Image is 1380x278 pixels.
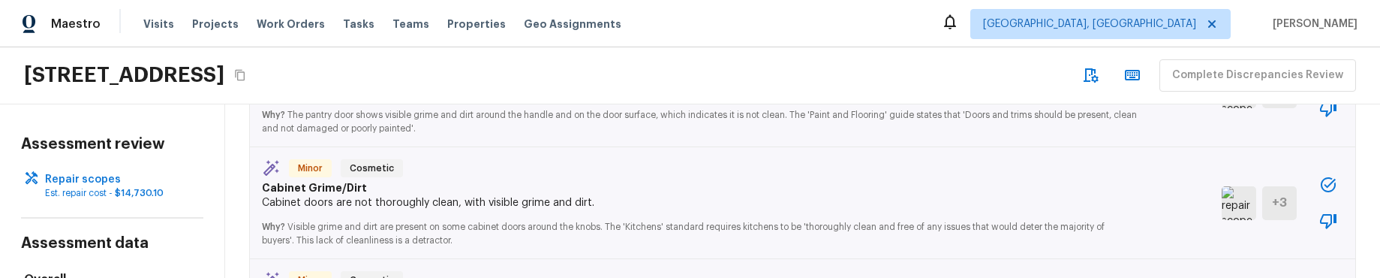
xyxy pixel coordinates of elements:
span: Why? [262,222,285,231]
p: Est. repair cost - [45,187,194,199]
span: $14,730.10 [115,189,164,198]
span: [GEOGRAPHIC_DATA], [GEOGRAPHIC_DATA] [983,17,1196,32]
h2: [STREET_ADDRESS] [24,62,224,89]
h4: Assessment data [21,234,203,256]
p: Repair scopes [45,172,194,187]
p: Cabinet doors are not thoroughly clean, with visible grime and dirt. [262,195,1138,210]
span: Cosmetic [344,161,400,176]
span: [PERSON_NAME] [1267,17,1357,32]
span: Tasks [343,19,374,29]
span: Why? [262,110,285,119]
span: Geo Assignments [524,17,621,32]
span: Maestro [51,17,101,32]
h4: Assessment review [21,134,203,154]
span: Minor [292,161,329,176]
p: The pantry door shows visible grime and dirt around the handle and on the door surface, which ind... [262,98,1138,134]
span: Projects [192,17,239,32]
h5: + 3 [1272,195,1287,211]
p: Cabinet Grime/Dirt [262,180,1138,195]
p: Visible grime and dirt are present on some cabinet doors around the knobs. The 'Kitchens' standar... [262,210,1138,246]
span: Teams [392,17,429,32]
span: Work Orders [257,17,325,32]
span: Visits [143,17,174,32]
img: repair scope asset [1222,186,1256,220]
span: Properties [447,17,506,32]
button: Copy Address [230,65,250,85]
